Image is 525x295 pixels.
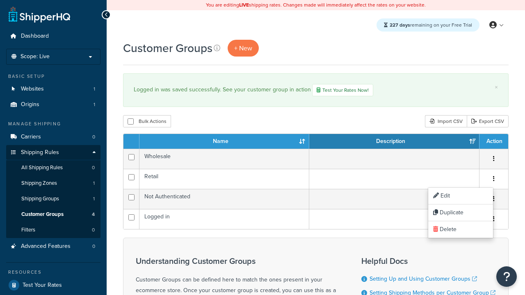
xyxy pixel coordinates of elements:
div: Resources [6,269,100,276]
li: Shipping Zones [6,176,100,191]
span: 1 [94,86,95,93]
h3: Understanding Customer Groups [136,256,341,265]
span: + New [234,43,252,53]
a: Delete [428,221,493,238]
a: Duplicate [428,204,493,221]
th: Description: activate to sort column ascending [309,134,479,149]
a: Origins 1 [6,97,100,112]
span: Shipping Rules [21,149,59,156]
span: Shipping Groups [21,195,59,202]
a: + New [228,40,259,57]
span: 4 [92,211,95,218]
a: Dashboard [6,29,100,44]
a: Advanced Features 0 [6,239,100,254]
li: Carriers [6,129,100,145]
li: Shipping Rules [6,145,100,238]
td: Wholesale [139,149,309,169]
td: Retail [139,169,309,189]
span: 0 [92,227,95,234]
span: 0 [92,134,95,141]
span: Advanced Features [21,243,71,250]
td: Logged in [139,209,309,229]
li: Websites [6,82,100,97]
div: remaining on your Free Trial [377,18,479,32]
a: ShipperHQ Home [9,6,70,23]
a: Edit [428,188,493,204]
a: Shipping Rules [6,145,100,160]
span: 1 [94,101,95,108]
h1: Customer Groups [123,40,212,56]
a: Customer Groups 4 [6,207,100,222]
li: Filters [6,222,100,238]
span: Origins [21,101,39,108]
li: Advanced Features [6,239,100,254]
a: All Shipping Rules 0 [6,160,100,175]
a: Websites 1 [6,82,100,97]
span: Customer Groups [21,211,64,218]
li: Customer Groups [6,207,100,222]
a: Test Your Rates Now! [312,84,373,96]
span: Scope: Live [21,53,50,60]
a: Export CSV [467,115,509,127]
span: 0 [92,164,95,171]
span: Websites [21,86,44,93]
span: Shipping Zones [21,180,57,187]
span: Filters [21,227,35,234]
a: Shipping Groups 1 [6,191,100,206]
span: 0 [92,243,95,250]
a: Carriers 0 [6,129,100,145]
th: Name: activate to sort column ascending [139,134,309,149]
div: Basic Setup [6,73,100,80]
a: Test Your Rates [6,278,100,293]
li: Shipping Groups [6,191,100,206]
div: Logged in was saved successfully. See your customer group in action [134,84,498,96]
b: LIVE [239,1,249,9]
div: Manage Shipping [6,120,100,127]
span: Test Your Rates [23,282,62,289]
span: 1 [93,195,95,202]
span: All Shipping Rules [21,164,63,171]
li: Origins [6,97,100,112]
span: Carriers [21,134,41,141]
th: Action [479,134,508,149]
a: Filters 0 [6,222,100,238]
span: 1 [93,180,95,187]
a: Shipping Zones 1 [6,176,100,191]
td: Not Authenticated [139,189,309,209]
button: Open Resource Center [496,266,517,287]
span: Dashboard [21,33,49,40]
button: Bulk Actions [123,115,171,127]
h3: Helpful Docs [361,256,495,265]
a: Setting Up and Using Customer Groups [370,275,477,283]
div: Import CSV [425,115,467,127]
strong: 227 days [390,21,410,29]
a: × [495,84,498,91]
li: All Shipping Rules [6,160,100,175]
